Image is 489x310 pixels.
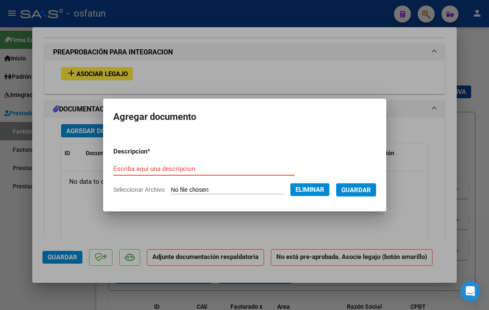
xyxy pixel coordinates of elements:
[341,186,371,194] span: Guardar
[290,183,329,196] button: Eliminar
[113,147,192,156] p: Descripcion
[336,183,376,196] button: Guardar
[460,281,481,301] div: Open Intercom Messenger
[113,186,165,193] span: Seleccionar Archivo
[113,109,376,125] h2: Agregar documento
[295,186,324,193] span: Eliminar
